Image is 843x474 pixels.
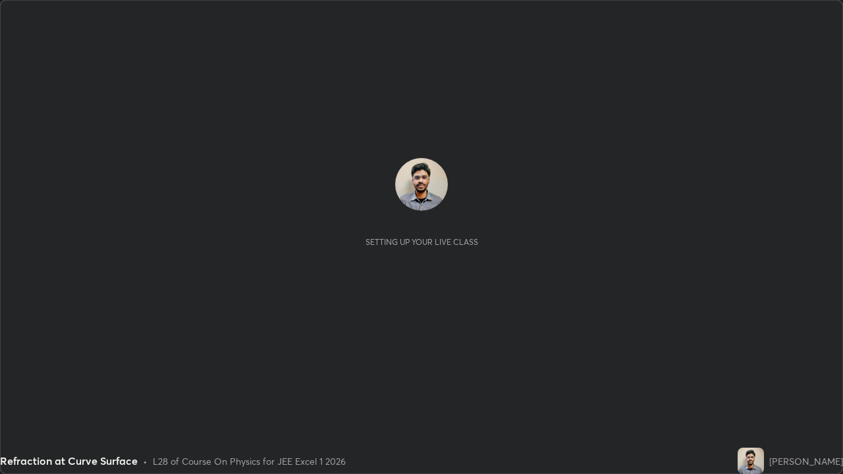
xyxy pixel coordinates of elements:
[153,454,346,468] div: L28 of Course On Physics for JEE Excel 1 2026
[395,158,448,211] img: 3c9dec5f42fd4e45b337763dbad41687.jpg
[769,454,843,468] div: [PERSON_NAME]
[143,454,148,468] div: •
[738,448,764,474] img: 3c9dec5f42fd4e45b337763dbad41687.jpg
[366,237,478,247] div: Setting up your live class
